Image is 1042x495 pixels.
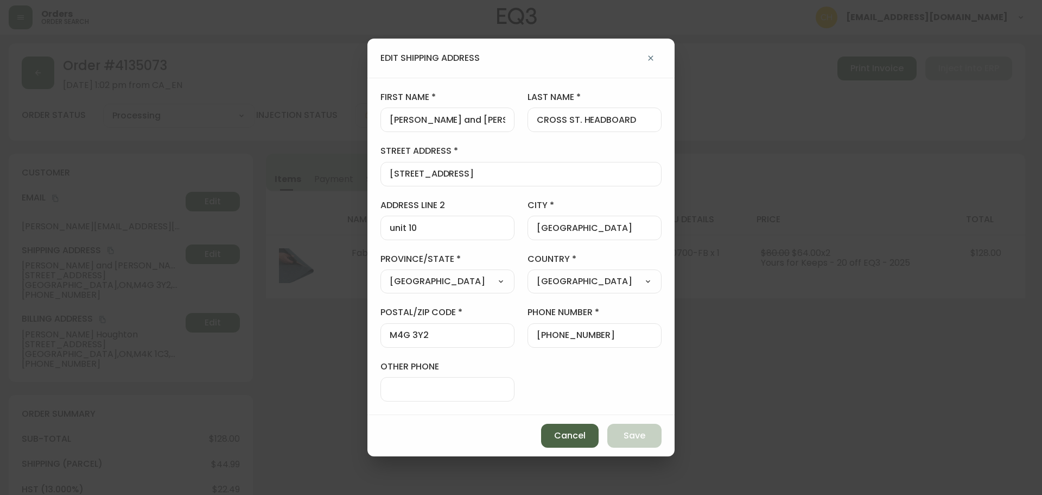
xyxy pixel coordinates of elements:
label: postal/zip code [380,306,514,318]
label: city [528,199,662,211]
span: Cancel [554,430,586,442]
label: province/state [380,253,514,265]
button: Cancel [541,424,599,448]
label: first name [380,91,514,103]
label: phone number [528,306,662,318]
h4: edit shipping address [380,52,480,64]
label: street address [380,145,662,157]
label: other phone [380,361,514,373]
label: address line 2 [380,199,514,211]
label: last name [528,91,662,103]
label: country [528,253,662,265]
